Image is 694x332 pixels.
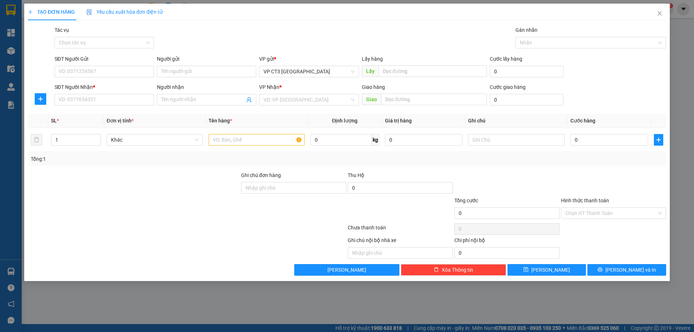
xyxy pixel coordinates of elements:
[362,56,383,62] span: Lấy hàng
[348,172,364,178] span: Thu Hộ
[434,267,439,273] span: delete
[401,264,506,276] button: deleteXóa Thông tin
[490,66,564,77] input: Cước lấy hàng
[654,137,663,143] span: plus
[209,134,305,146] input: VD: Bàn, Ghế
[264,66,355,77] span: VP CT3 Nha Trang
[347,224,454,236] div: Chưa thanh toán
[588,264,666,276] button: printer[PERSON_NAME] và In
[260,55,359,63] div: VP gửi
[515,27,537,33] label: Gán nhãn
[35,93,46,105] button: plus
[247,97,252,103] span: user-add
[260,84,280,90] span: VP Nhận
[332,118,358,124] span: Định lượng
[51,118,57,124] span: SL
[490,56,522,62] label: Cước lấy hàng
[241,172,281,178] label: Ghi chú đơn hàng
[86,9,92,15] img: icon
[362,94,381,105] span: Giao
[362,84,385,90] span: Giao hàng
[561,198,609,203] label: Hình thức thanh toán
[157,83,256,91] div: Người nhận
[381,94,487,105] input: Dọc đường
[55,55,154,63] div: SĐT Người Gửi
[507,264,586,276] button: save[PERSON_NAME]
[28,9,75,15] span: TẠO ĐƠN HÀNG
[111,134,198,145] span: Khác
[468,134,565,146] input: Ghi Chú
[597,267,603,273] span: printer
[86,9,163,15] span: Yêu cầu xuất hóa đơn điện tử
[532,266,570,274] span: [PERSON_NAME]
[385,118,412,124] span: Giá trị hàng
[328,266,367,274] span: [PERSON_NAME]
[35,96,46,102] span: plus
[209,118,232,124] span: Tên hàng
[295,264,400,276] button: [PERSON_NAME]
[31,155,268,163] div: Tổng: 1
[28,9,33,14] span: plus
[570,118,595,124] span: Cước hàng
[654,134,663,146] button: plus
[385,134,463,146] input: 0
[55,27,69,33] label: Tác vụ
[372,134,379,146] span: kg
[466,114,567,128] th: Ghi chú
[650,4,670,24] button: Close
[55,83,154,91] div: SĐT Người Nhận
[490,84,526,90] label: Cước giao hàng
[241,182,346,194] input: Ghi chú đơn hàng
[454,236,560,247] div: Chi phí nội bộ
[442,266,473,274] span: Xóa Thông tin
[454,198,478,203] span: Tổng cước
[524,267,529,273] span: save
[378,65,487,77] input: Dọc đường
[605,266,656,274] span: [PERSON_NAME] và In
[31,134,42,146] button: delete
[490,94,564,105] input: Cước giao hàng
[157,55,256,63] div: Người gửi
[657,10,663,16] span: close
[348,247,453,259] input: Nhập ghi chú
[348,236,453,247] div: Ghi chú nội bộ nhà xe
[362,65,378,77] span: Lấy
[107,118,134,124] span: Đơn vị tính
